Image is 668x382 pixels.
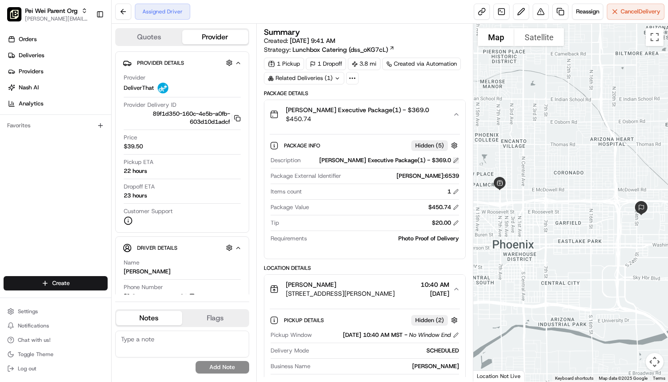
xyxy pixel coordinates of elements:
[9,8,27,26] img: Nash
[264,45,395,54] div: Strategy:
[124,183,155,191] span: Dropoff ETA
[555,375,593,382] button: Keyboard shortcuts
[428,203,459,211] div: $450.74
[124,292,198,302] a: [PHONE_NUMBER]
[137,59,184,67] span: Provider Details
[271,172,341,180] span: Package External Identifier
[607,4,664,20] button: CancelDelivery
[313,347,459,355] div: SCHEDULED
[18,308,38,315] span: Settings
[264,90,466,97] div: Package Details
[4,305,108,318] button: Settings
[4,80,111,95] a: Nash AI
[478,28,514,46] button: Show street map
[599,376,647,381] span: Map data ©2025 Google
[25,15,89,22] button: [PERSON_NAME][EMAIL_ADDRESS][PERSON_NAME][DOMAIN_NAME]
[4,319,108,332] button: Notifications
[18,129,68,138] span: Knowledge Base
[476,370,505,382] a: Open this area in Google Maps (opens a new window)
[4,118,108,133] div: Favorites
[4,4,92,25] button: Pei Wei Parent OrgPei Wei Parent Org[PERSON_NAME][EMAIL_ADDRESS][PERSON_NAME][DOMAIN_NAME]
[264,100,465,129] button: [PERSON_NAME] Executive Package(1) - $369.0$450.74
[264,129,465,259] div: [PERSON_NAME] Executive Package(1) - $369.0$450.74
[152,88,163,98] button: Start new chat
[271,219,279,227] span: Tip
[124,101,176,109] span: Provider Delivery ID
[345,172,459,180] div: [PERSON_NAME]:6539
[52,279,70,287] span: Create
[124,259,139,267] span: Name
[123,240,242,255] button: Driver Details
[116,311,182,325] button: Notes
[182,311,248,325] button: Flags
[133,293,183,301] span: [PHONE_NUMBER]
[286,105,429,114] span: [PERSON_NAME] Executive Package(1) - $369.0
[23,57,147,67] input: Clear
[19,84,39,92] span: Nash AI
[124,158,154,166] span: Pickup ETA
[310,235,459,243] div: Photo Proof of Delivery
[421,280,449,289] span: 10:40 AM
[514,28,564,46] button: Show satellite imagery
[421,289,449,298] span: [DATE]
[348,58,380,70] div: 3.8 mi
[264,264,466,272] div: Location Details
[124,143,143,151] span: $39.50
[4,334,108,346] button: Chat with us!
[124,110,241,126] button: 89f1d350-160c-4e5b-a0fb-603d10d1adcf
[411,315,460,326] button: Hidden (2)
[18,322,49,329] span: Notifications
[4,348,108,361] button: Toggle Theme
[271,331,312,339] span: Pickup Window
[409,331,451,339] span: No Window End
[9,85,25,101] img: 1736555255976-a54dd68f-1ca7-489b-9aae-adbdc363a1c4
[621,8,660,16] span: Cancel Delivery
[271,203,309,211] span: Package Value
[415,316,444,324] span: Hidden ( 2 )
[123,55,242,70] button: Provider Details
[63,151,108,158] a: Powered byPylon
[271,347,309,355] span: Delivery Mode
[72,126,147,142] a: 💻API Documentation
[137,244,177,252] span: Driver Details
[9,35,163,50] p: Welcome 👋
[271,362,310,370] span: Business Name
[4,97,111,111] a: Analytics
[411,140,460,151] button: Hidden (5)
[182,30,248,44] button: Provider
[124,134,137,142] span: Price
[4,64,111,79] a: Providers
[4,362,108,375] button: Log out
[124,192,147,200] div: 23 hours
[75,130,83,137] div: 💻
[264,275,465,303] button: [PERSON_NAME][STREET_ADDRESS][PERSON_NAME]10:40 AM[DATE]
[405,331,407,339] span: -
[30,85,146,94] div: Start new chat
[572,4,603,20] button: Reassign
[18,336,50,344] span: Chat with us!
[415,142,444,150] span: Hidden ( 5 )
[19,100,43,108] span: Analytics
[124,268,171,276] div: [PERSON_NAME]
[158,83,168,93] img: profile_deliverthat_partner.png
[25,6,78,15] button: Pei Wei Parent Org
[4,276,108,290] button: Create
[432,219,459,227] div: $20.00
[476,370,505,382] img: Google
[292,45,395,54] a: Lunchbox Catering (dss_oKG7cL)
[306,58,346,70] div: 1 Dropoff
[653,376,665,381] a: Terms
[116,30,182,44] button: Quotes
[286,280,336,289] span: [PERSON_NAME]
[382,58,461,70] a: Created via Automation
[89,151,108,158] span: Pylon
[284,142,322,149] span: Package Info
[447,188,459,196] div: 1
[271,235,307,243] span: Requirements
[124,207,173,215] span: Customer Support
[124,283,163,291] span: Phone Number
[9,130,16,137] div: 📗
[30,94,113,101] div: We're available if you need us!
